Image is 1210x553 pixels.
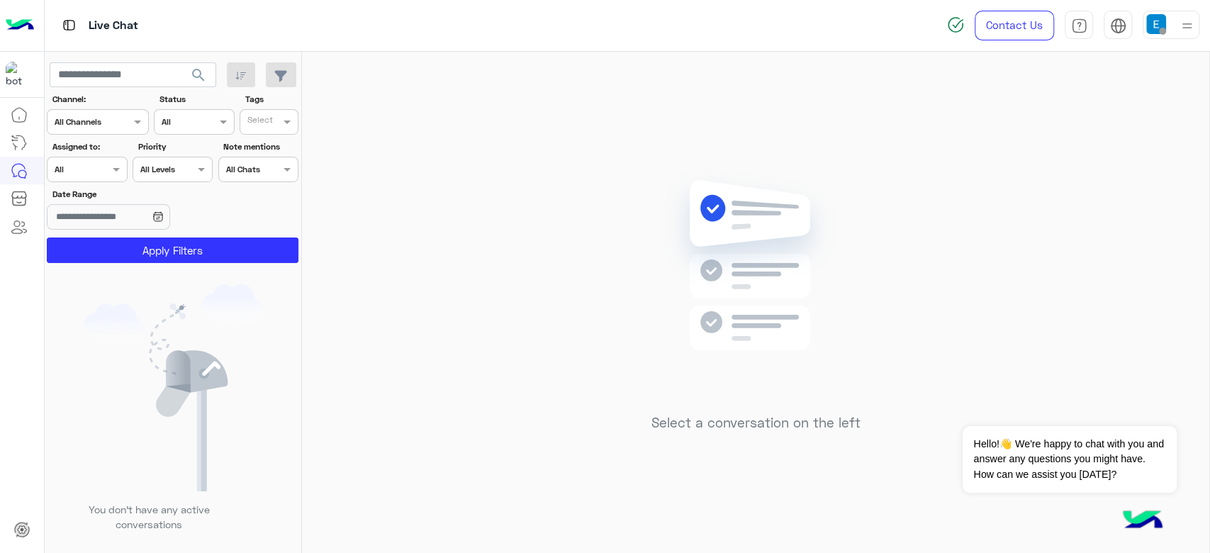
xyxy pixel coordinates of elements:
label: Priority [138,140,211,153]
h5: Select a conversation on the left [651,415,861,431]
div: Select [245,113,273,130]
label: Tags [245,93,297,106]
img: Logo [6,11,34,40]
img: 171468393613305 [6,62,31,87]
label: Date Range [52,188,211,201]
a: tab [1065,11,1093,40]
label: Status [159,93,233,106]
img: empty users [84,284,262,491]
span: Hello!👋 We're happy to chat with you and answer any questions you might have. How can we assist y... [963,426,1176,493]
img: profile [1178,17,1196,35]
img: spinner [947,16,964,33]
img: tab [1071,18,1087,34]
p: Live Chat [89,16,138,35]
img: hulul-logo.png [1118,496,1167,546]
label: Channel: [52,93,147,106]
label: Assigned to: [52,140,125,153]
img: no messages [654,169,858,404]
img: tab [60,16,78,34]
img: tab [1110,18,1126,34]
span: search [190,67,207,84]
img: userImage [1146,14,1166,34]
a: Contact Us [975,11,1054,40]
p: You don’t have any active conversations [77,502,220,532]
button: search [181,62,216,93]
label: Note mentions [223,140,296,153]
button: Apply Filters [47,238,298,263]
